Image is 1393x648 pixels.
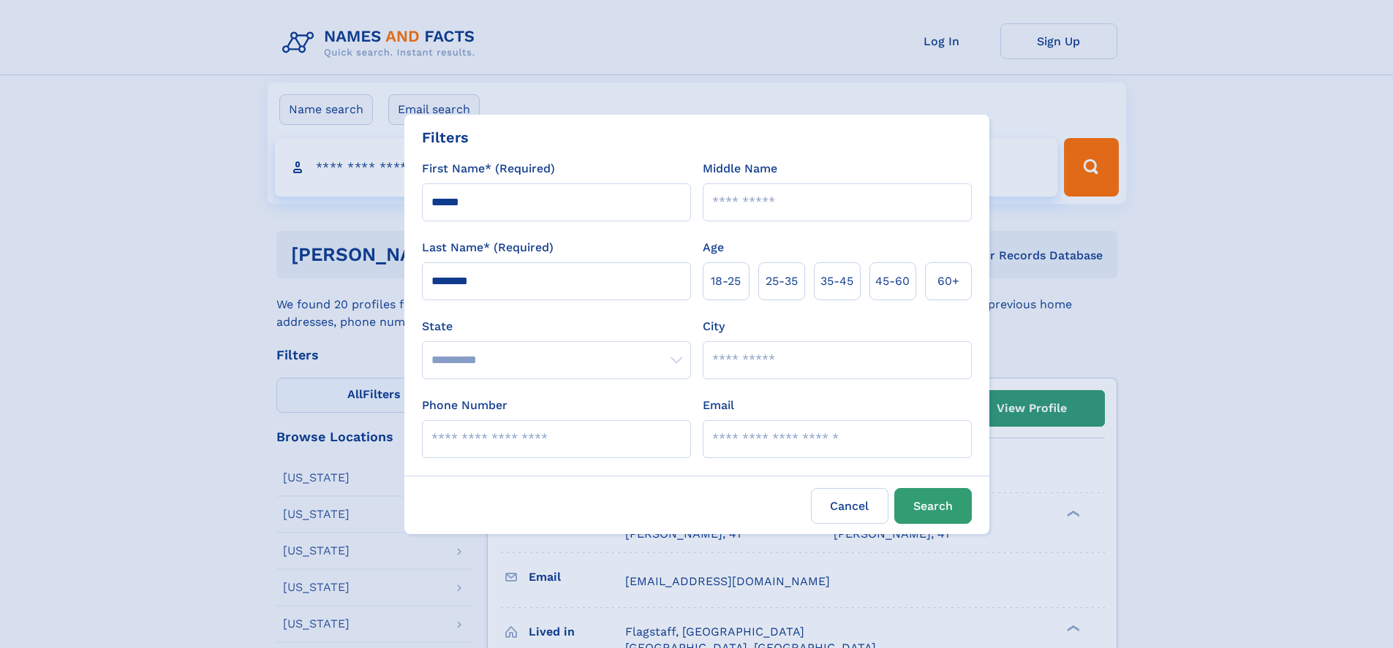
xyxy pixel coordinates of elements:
label: Last Name* (Required) [422,239,554,256]
span: 35‑45 [820,272,853,290]
label: Middle Name [703,160,777,178]
span: 45‑60 [875,272,910,290]
span: 60+ [937,272,959,290]
button: Search [894,488,972,524]
label: Cancel [811,488,888,524]
label: Age [703,239,724,256]
label: City [703,318,725,335]
label: First Name* (Required) [422,160,555,178]
div: Filters [422,126,469,148]
label: Email [703,397,734,414]
label: Phone Number [422,397,507,414]
span: 25‑35 [766,272,798,290]
label: State [422,318,691,335]
span: 18‑25 [711,272,741,290]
